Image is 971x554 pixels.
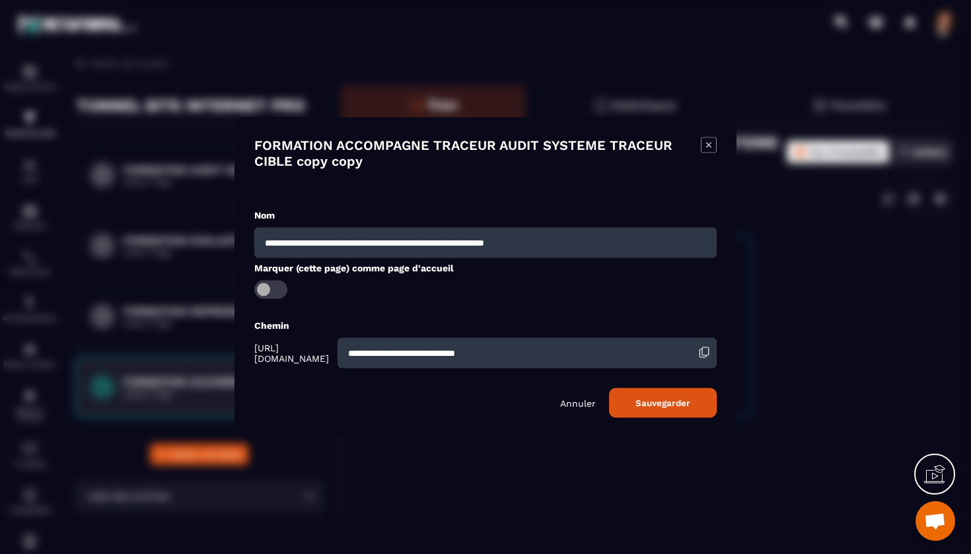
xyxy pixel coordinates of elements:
label: Marquer (cette page) comme page d'accueil [254,262,454,273]
label: Chemin [254,320,289,330]
span: [URL][DOMAIN_NAME] [254,342,334,363]
button: Sauvegarder [609,388,717,417]
p: Annuler [560,398,596,408]
label: Nom [254,209,275,220]
h4: FORMATION ACCOMPAGNE TRACEUR AUDIT SYSTEME TRACEUR CIBLE copy copy [254,137,701,168]
a: Ouvrir le chat [916,501,955,541]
